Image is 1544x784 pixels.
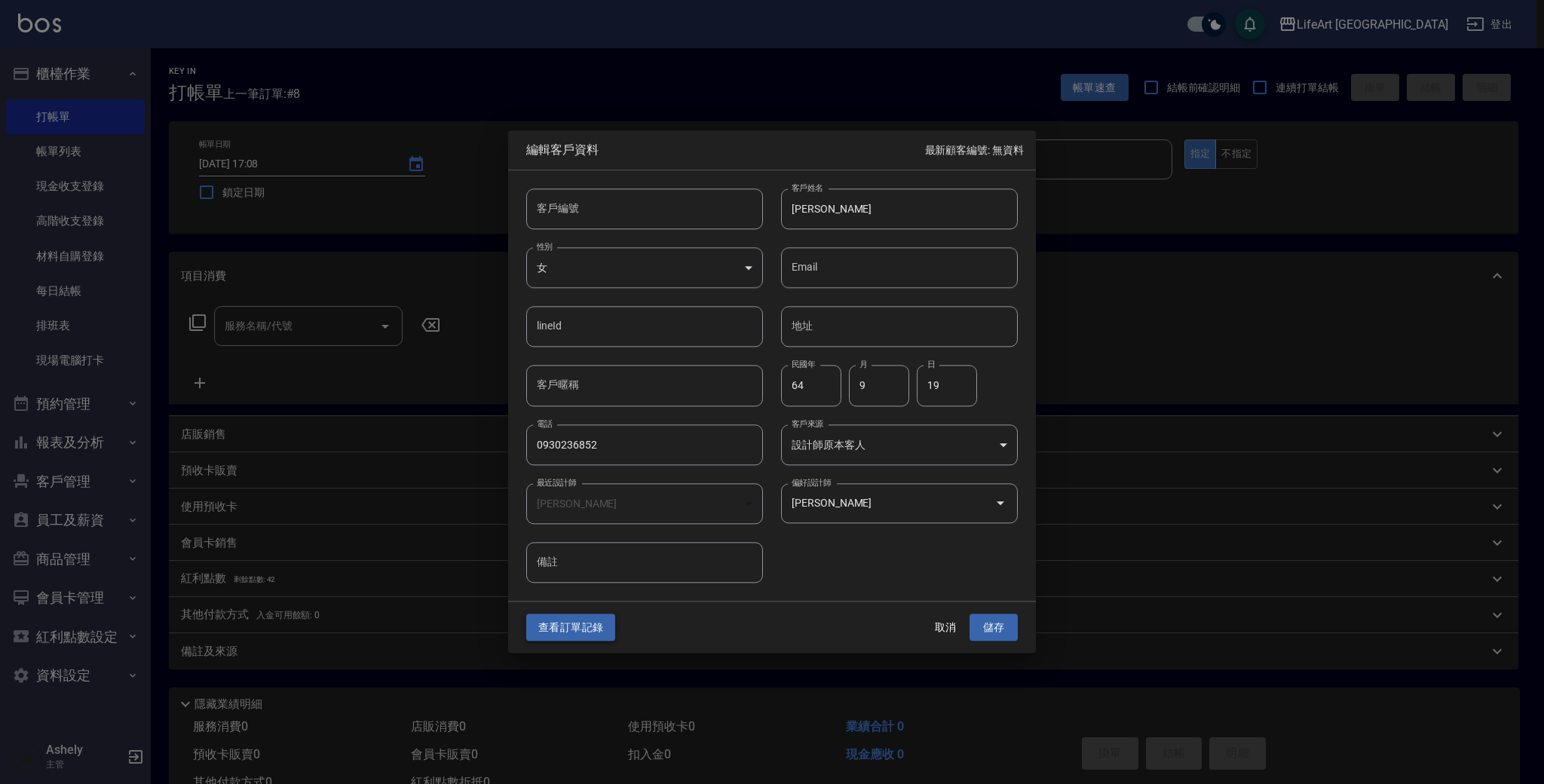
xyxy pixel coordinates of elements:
label: 月 [859,359,867,370]
label: 性別 [537,240,553,252]
label: 偏好設計師 [792,476,831,488]
button: Open [988,492,1012,516]
button: 儲存 [970,614,1018,642]
div: 設計師原本客人 [781,424,1018,465]
button: 查看訂單記錄 [526,614,615,642]
label: 民國年 [792,359,815,370]
label: 客戶姓名 [792,182,823,193]
label: 最近設計師 [537,476,576,488]
button: 取消 [921,614,970,642]
div: [PERSON_NAME] [526,483,763,524]
label: 客戶來源 [792,418,823,429]
span: 編輯客戶資料 [526,142,925,158]
label: 日 [927,359,935,370]
div: 女 [526,247,763,288]
p: 最新顧客編號: 無資料 [925,142,1024,158]
label: 電話 [537,418,553,429]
